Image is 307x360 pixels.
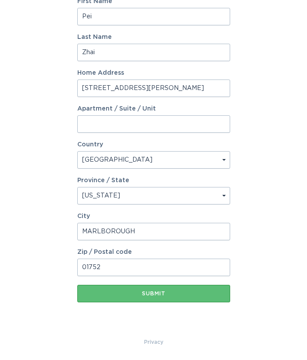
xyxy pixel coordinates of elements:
[77,70,230,76] label: Home Address
[82,291,226,296] div: Submit
[77,177,129,183] label: Province / State
[77,249,230,255] label: Zip / Postal code
[77,285,230,302] button: Submit
[77,34,230,40] label: Last Name
[77,106,230,112] label: Apartment / Suite / Unit
[77,142,103,148] label: Country
[144,337,163,347] a: Privacy Policy & Terms of Use
[77,213,230,219] label: City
